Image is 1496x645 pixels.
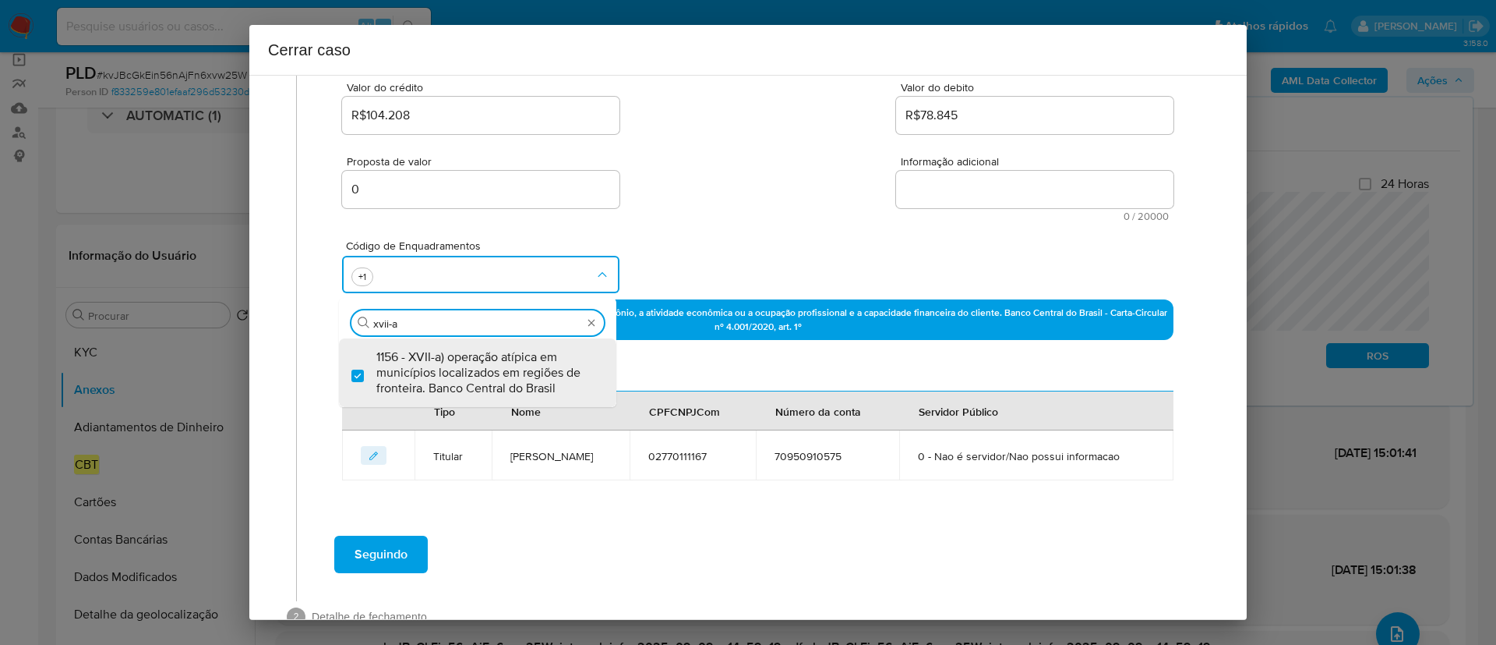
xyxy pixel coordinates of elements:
button: Seguindo [334,536,428,573]
span: Valor do crédito [347,82,624,94]
div: Tipo [415,392,474,430]
span: Detalhe de fechamento [312,609,1209,625]
div: Nome [492,392,559,430]
span: Valor do debito [901,82,1178,94]
ul: Código de Enquadramentos [339,338,616,407]
button: Excluir [585,317,598,329]
p: 1045 IV-a) movimentação de recursos incompatível com o patrimônio, a atividade econômica ou a ocu... [342,299,1173,340]
span: [PERSON_NAME] [510,449,611,463]
span: Código de Enquadramentos [346,240,623,251]
button: editEnvolvido [361,446,387,465]
text: 2 [294,611,299,622]
td: NumConta [756,431,899,480]
div: Servidor Público [900,392,1017,430]
span: Proposta de valor [347,156,624,168]
span: +1 [355,270,369,283]
span: Máximo de 20000 caracteres [901,211,1169,221]
button: mostrar mais 1 [351,268,373,286]
div: Número da conta [757,392,880,430]
div: CPFCNPJCom [630,392,739,430]
input: Procurar [373,317,582,331]
span: Titular [433,449,473,463]
h2: Cerrar caso [268,37,1228,62]
span: Seguindo [355,537,408,572]
td: ServPub [899,431,1174,480]
span: Informação adicional [901,156,1178,168]
td: NmEnv [492,431,630,480]
span: 02770111167 [648,449,737,463]
span: 1156 - XVII-a) operação atípica em municípios localizados em regiões de fronteira. Banco Central ... [376,349,595,396]
span: 0 - Nao é servidor/Nao possui informacao [918,449,1156,463]
span: 70950910575 [774,449,880,463]
td: CPFCNPJEnv [630,431,756,480]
